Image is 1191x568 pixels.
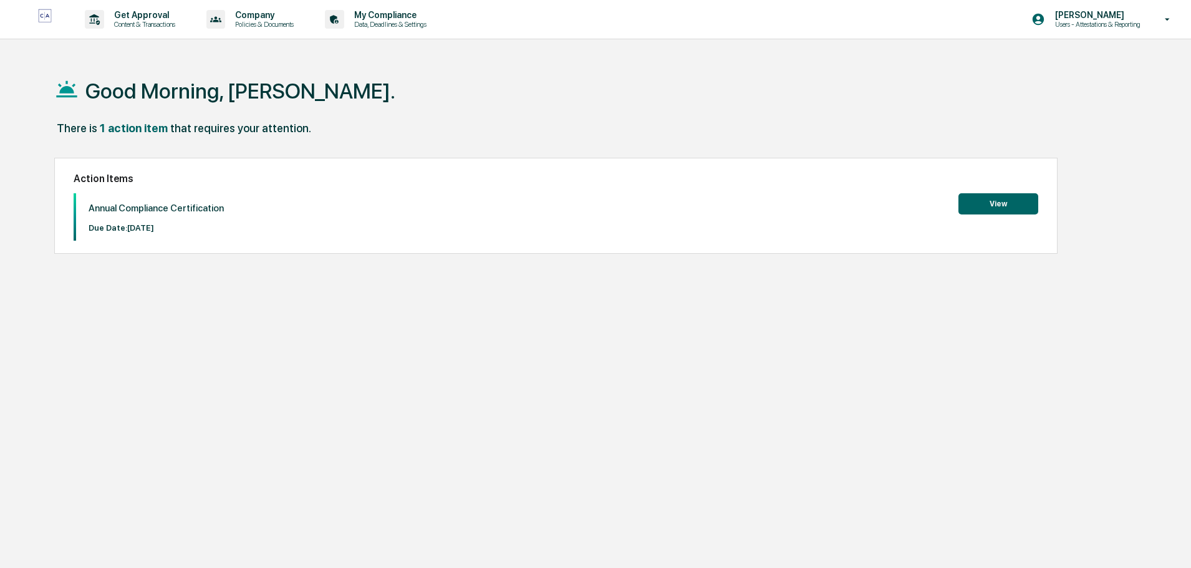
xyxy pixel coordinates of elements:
[104,10,181,20] p: Get Approval
[104,20,181,29] p: Content & Transactions
[85,79,395,103] h1: Good Morning, [PERSON_NAME].
[1045,10,1147,20] p: [PERSON_NAME]
[170,122,311,135] div: that requires your attention.
[100,122,168,135] div: 1 action item
[30,9,60,29] img: logo
[225,10,300,20] p: Company
[89,223,224,233] p: Due Date: [DATE]
[958,197,1038,209] a: View
[1045,20,1147,29] p: Users - Attestations & Reporting
[958,193,1038,214] button: View
[225,20,300,29] p: Policies & Documents
[344,10,433,20] p: My Compliance
[89,203,224,214] p: Annual Compliance Certification
[344,20,433,29] p: Data, Deadlines & Settings
[57,122,97,135] div: There is
[74,173,1038,185] h2: Action Items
